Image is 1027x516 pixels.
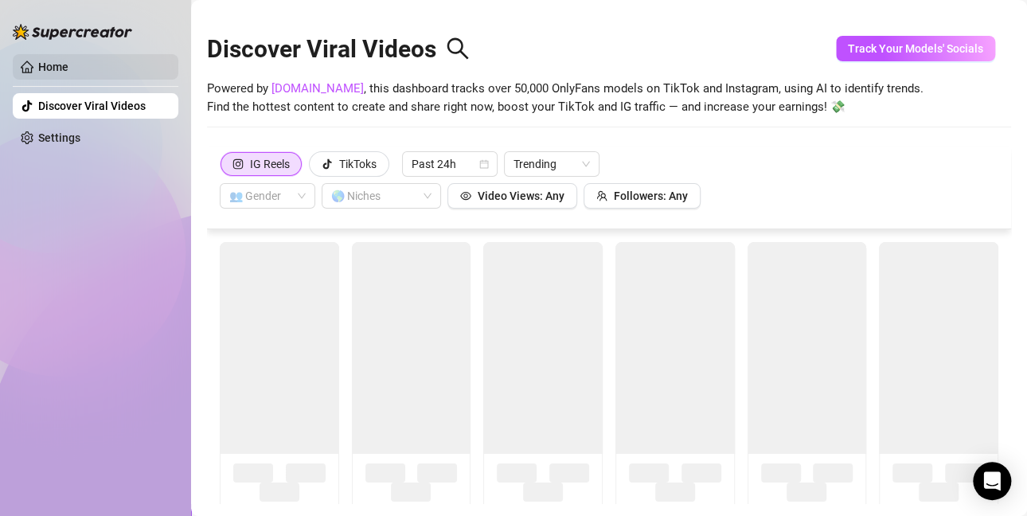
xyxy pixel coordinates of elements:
[584,183,701,209] button: Followers: Any
[38,131,80,144] a: Settings
[38,100,146,112] a: Discover Viral Videos
[836,36,995,61] button: Track Your Models' Socials
[596,190,607,201] span: team
[446,37,470,61] span: search
[460,190,471,201] span: eye
[207,34,470,64] h2: Discover Viral Videos
[38,61,68,73] a: Home
[13,24,132,40] img: logo-BBDzfeDw.svg
[250,152,290,176] div: IG Reels
[614,190,688,202] span: Followers: Any
[207,80,924,117] span: Powered by , this dashboard tracks over 50,000 OnlyFans models on TikTok and Instagram, using AI ...
[412,152,488,176] span: Past 24h
[478,190,564,202] span: Video Views: Any
[322,158,333,170] span: tik-tok
[447,183,577,209] button: Video Views: Any
[973,462,1011,500] div: Open Intercom Messenger
[513,152,590,176] span: Trending
[479,159,489,169] span: calendar
[232,158,244,170] span: instagram
[339,152,377,176] div: TikToks
[848,42,983,55] span: Track Your Models' Socials
[271,81,364,96] a: [DOMAIN_NAME]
